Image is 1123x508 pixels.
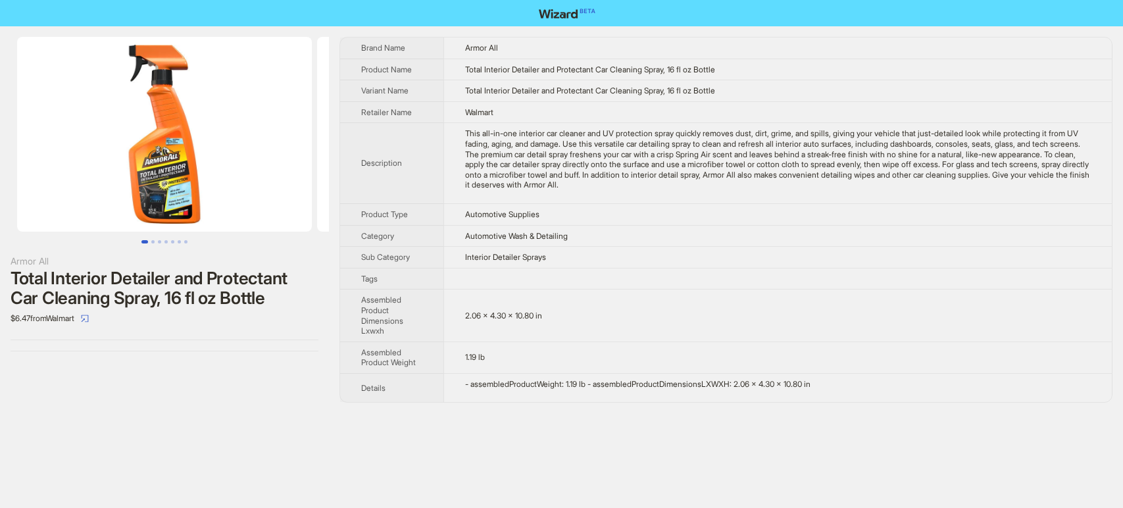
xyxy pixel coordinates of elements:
div: This all-in-one interior car cleaner and UV protection spray quickly removes dust, dirt, grime, a... [465,128,1091,190]
span: Total Interior Detailer and Protectant Car Cleaning Spray, 16 fl oz Bottle [465,64,715,74]
button: Go to slide 7 [184,240,187,243]
span: Sub Category [361,252,410,262]
span: Total Interior Detailer and Protectant Car Cleaning Spray, 16 fl oz Bottle [465,86,715,95]
button: Go to slide 2 [151,240,155,243]
button: Go to slide 4 [164,240,168,243]
span: Brand Name [361,43,405,53]
span: Assembled Product Weight [361,347,416,368]
div: Armor All [11,254,318,268]
button: Go to slide 1 [141,240,148,243]
img: Total Interior Detailer and Protectant Car Cleaning Spray, 16 fl oz Bottle Total Interior Detaile... [317,37,612,232]
span: Variant Name [361,86,409,95]
span: select [81,315,89,322]
span: Automotive Supplies [465,209,539,219]
span: Tags [361,274,378,284]
span: Description [361,158,402,168]
div: - assembledProductWeight: 1.19 lb - assembledProductDimensionsLXWXH: 2.06 x 4.30 x 10.80 in [465,379,1091,390]
span: 1.19 lb [465,352,485,362]
span: Interior Detailer Sprays [465,252,546,262]
div: $6.47 from Walmart [11,308,318,329]
button: Go to slide 3 [158,240,161,243]
span: Walmart [465,107,493,117]
span: Product Type [361,209,408,219]
button: Go to slide 5 [171,240,174,243]
span: Assembled Product Dimensions Lxwxh [361,295,403,336]
span: Armor All [465,43,498,53]
div: Total Interior Detailer and Protectant Car Cleaning Spray, 16 fl oz Bottle [11,268,318,308]
span: Category [361,231,394,241]
span: Product Name [361,64,412,74]
span: Details [361,383,386,393]
span: Automotive Wash & Detailing [465,231,568,241]
span: Retailer Name [361,107,412,117]
img: Total Interior Detailer and Protectant Car Cleaning Spray, 16 fl oz Bottle Total Interior Detaile... [17,37,312,232]
button: Go to slide 6 [178,240,181,243]
span: 2.06 x 4.30 x 10.80 in [465,311,542,320]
